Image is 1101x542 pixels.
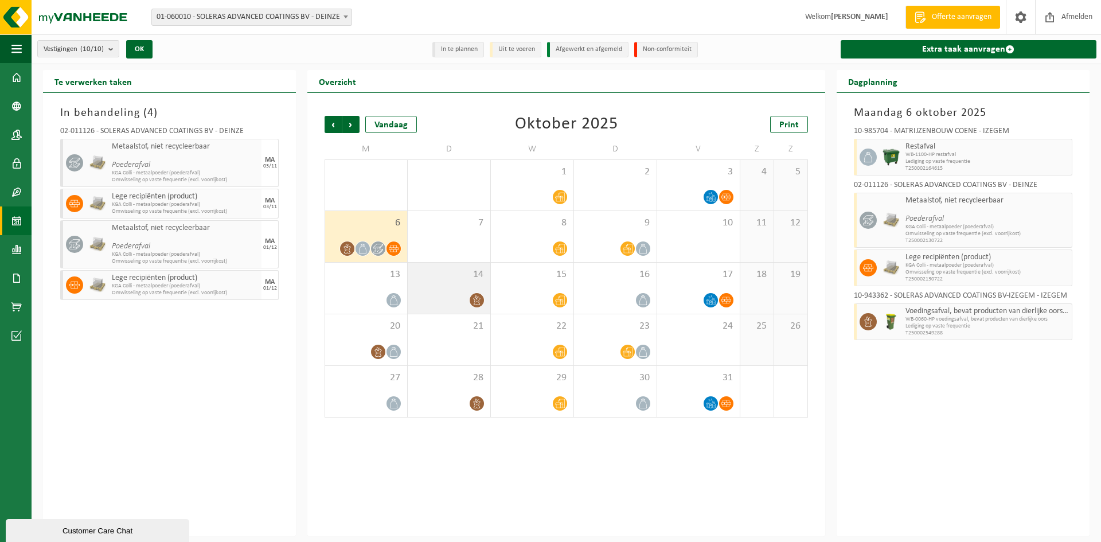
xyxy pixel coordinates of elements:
span: Lege recipiënten (product) [112,274,259,283]
h3: Maandag 6 oktober 2025 [854,104,1072,122]
span: 15 [497,268,568,281]
i: Poederafval [905,215,944,223]
span: 22 [497,320,568,333]
span: KGA Colli - metaalpoeder (poederafval) [905,224,1069,231]
span: WB-1100-HP restafval [905,151,1069,158]
span: 8 [497,217,568,229]
td: Z [740,139,774,159]
i: Poederafval [112,161,150,169]
span: Metaalstof, niet recycleerbaar [112,224,259,233]
div: MA [265,157,275,163]
span: Omwisseling op vaste frequentie (excl. voorrijkost) [905,269,1069,276]
img: LP-PA-00000-WDN-11 [883,212,900,229]
span: 25 [746,320,768,333]
span: Offerte aanvragen [929,11,994,23]
h2: Te verwerken taken [43,70,143,92]
span: 18 [746,268,768,281]
span: KGA Colli - metaalpoeder (poederafval) [112,201,259,208]
span: 19 [780,268,802,281]
span: 01-060010 - SOLERAS ADVANCED COATINGS BV - DEINZE [151,9,352,26]
span: WB-0060-HP voedingsafval, bevat producten van dierlijke oors [905,316,1069,323]
span: 01-060010 - SOLERAS ADVANCED COATINGS BV - DEINZE [152,9,352,25]
span: T250002549288 [905,330,1069,337]
div: 03/11 [263,204,277,210]
span: 4 [746,166,768,178]
span: 11 [746,217,768,229]
iframe: chat widget [6,517,192,542]
count: (10/10) [80,45,104,53]
span: 3 [663,166,734,178]
div: 01/12 [263,286,277,291]
div: 10-943362 - SOLERAS ADVANCED COATINGS BV-IZEGEM - IZEGEM [854,292,1072,303]
li: Afgewerkt en afgemeld [547,42,628,57]
span: 28 [413,372,485,384]
span: Lediging op vaste frequentie [905,158,1069,165]
span: 20 [331,320,401,333]
div: 10-985704 - MATRIJZENBOUW COENE - IZEGEM [854,127,1072,139]
span: Omwisseling op vaste frequentie (excl. voorrijkost) [112,177,259,184]
span: 27 [331,372,401,384]
span: 21 [413,320,485,333]
span: Metaalstof, niet recycleerbaar [112,142,259,151]
span: 16 [580,268,651,281]
span: Restafval [905,142,1069,151]
span: 31 [663,372,734,384]
span: 30 [580,372,651,384]
div: Oktober 2025 [515,116,618,133]
span: T250002130722 [905,237,1069,244]
a: Offerte aanvragen [905,6,1000,29]
td: Z [774,139,808,159]
span: 9 [580,217,651,229]
span: T250002130722 [905,276,1069,283]
a: Print [770,116,808,133]
strong: [PERSON_NAME] [831,13,888,21]
span: 24 [663,320,734,333]
span: 2 [580,166,651,178]
span: Volgende [342,116,360,133]
li: Uit te voeren [490,42,541,57]
td: W [491,139,574,159]
span: Voedingsafval, bevat producten van dierlijke oorsprong, onverpakt, categorie 3 [905,307,1069,316]
div: 03/11 [263,163,277,169]
span: Lege recipiënten (product) [112,192,259,201]
div: 01/12 [263,245,277,251]
span: Lediging op vaste frequentie [905,323,1069,330]
span: Lege recipiënten (product) [905,253,1069,262]
span: 5 [780,166,802,178]
div: MA [265,197,275,204]
img: PB-PA-0000-WDN-00-03 [89,276,106,294]
span: 1 [497,166,568,178]
li: Non-conformiteit [634,42,698,57]
span: KGA Colli - metaalpoeder (poederafval) [112,251,259,258]
button: Vestigingen(10/10) [37,40,119,57]
i: Poederafval [112,242,150,251]
span: Vestigingen [44,41,104,58]
li: In te plannen [432,42,484,57]
span: 4 [147,107,154,119]
span: Vorige [325,116,342,133]
span: 10 [663,217,734,229]
td: V [657,139,740,159]
div: 02-011126 - SOLERAS ADVANCED COATINGS BV - DEINZE [854,181,1072,193]
span: 12 [780,217,802,229]
img: PB-PA-0000-WDN-00-03 [89,195,106,212]
a: Extra taak aanvragen [841,40,1096,59]
span: 29 [497,372,568,384]
span: 13 [331,268,401,281]
span: 7 [413,217,485,229]
img: PB-PA-0000-WDN-00-03 [883,259,900,276]
img: WB-1100-HPE-GN-01 [883,149,900,166]
h3: In behandeling ( ) [60,104,279,122]
span: Omwisseling op vaste frequentie (excl. voorrijkost) [112,290,259,297]
span: Omwisseling op vaste frequentie (excl. voorrijkost) [112,258,259,265]
span: Print [779,120,799,130]
span: Omwisseling op vaste frequentie (excl. voorrijkost) [112,208,259,215]
div: 02-011126 - SOLERAS ADVANCED COATINGS BV - DEINZE [60,127,279,139]
span: Omwisseling op vaste frequentie (excl. voorrijkost) [905,231,1069,237]
span: 6 [331,217,401,229]
span: 23 [580,320,651,333]
td: D [574,139,657,159]
span: KGA Colli - metaalpoeder (poederafval) [905,262,1069,269]
h2: Dagplanning [837,70,909,92]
